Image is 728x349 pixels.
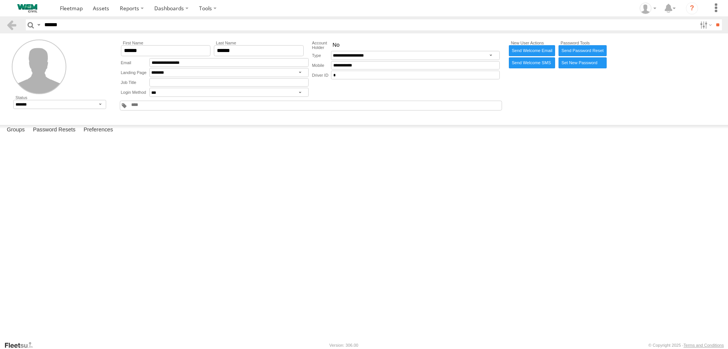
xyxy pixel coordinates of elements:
label: Account Holder [312,41,331,50]
i: ? [686,2,698,14]
label: Mobile [312,61,331,70]
div: © Copyright 2025 - [648,343,724,347]
div: Version: 306.00 [329,343,358,347]
span: No [333,42,339,49]
label: Driver ID [312,71,331,79]
label: Password Tools [559,41,606,45]
label: Job Title [121,78,149,87]
label: Search Filter Options [697,19,713,30]
label: Login Method [121,88,149,97]
a: Terms and Conditions [684,343,724,347]
label: Type [312,51,331,60]
label: First Name [121,41,211,45]
label: Search Query [36,19,42,30]
a: Back to previous Page [6,19,17,30]
a: Visit our Website [4,341,39,349]
label: New User Actions [509,41,555,45]
a: Send Welcome SMS [509,57,555,68]
label: Groups [3,125,28,136]
label: Manually enter new password [559,57,606,68]
img: WEMCivilLogo.svg [8,4,47,13]
label: Password Resets [29,125,79,136]
a: Send Welcome Email [509,45,555,56]
label: Preferences [80,125,117,136]
label: Last Name [214,41,304,45]
label: Email [121,58,149,67]
label: Landing Page [121,68,149,77]
a: Send Password Reset [559,45,606,56]
div: Jake Mostowik [637,3,659,14]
